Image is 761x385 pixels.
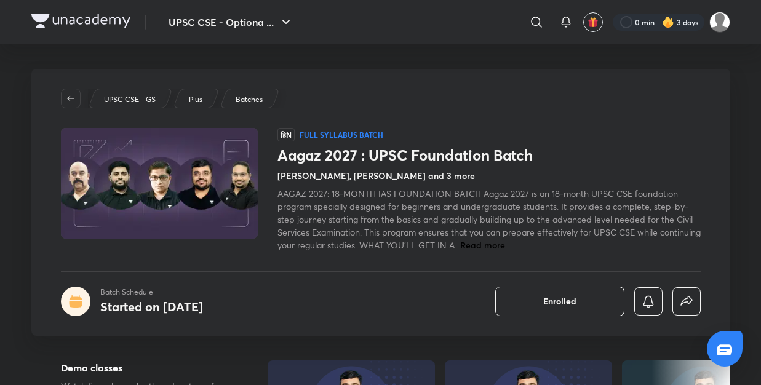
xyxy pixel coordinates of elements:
[100,287,203,298] p: Batch Schedule
[189,94,202,105] p: Plus
[460,239,505,251] span: Read more
[495,287,624,316] button: Enrolled
[277,128,295,141] span: हिN
[709,12,730,33] img: Ayush Kumar
[233,94,265,105] a: Batches
[161,10,301,34] button: UPSC CSE - Optiona ...
[543,295,576,308] span: Enrolled
[277,146,701,164] h1: Aagaz 2027 : UPSC Foundation Batch
[100,298,203,315] h4: Started on [DATE]
[588,17,599,28] img: avatar
[31,14,130,31] a: Company Logo
[300,130,383,140] p: Full Syllabus Batch
[277,188,701,251] span: AAGAZ 2027: 18-MONTH IAS FOUNDATION BATCH Aagaz 2027 is an 18-month UPSC CSE foundation program s...
[186,94,204,105] a: Plus
[58,127,259,240] img: Thumbnail
[662,16,674,28] img: streak
[104,94,156,105] p: UPSC CSE - GS
[583,12,603,32] button: avatar
[31,14,130,28] img: Company Logo
[61,360,228,375] h5: Demo classes
[277,169,475,182] h4: [PERSON_NAME], [PERSON_NAME] and 3 more
[102,94,157,105] a: UPSC CSE - GS
[236,94,263,105] p: Batches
